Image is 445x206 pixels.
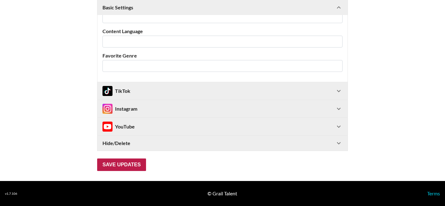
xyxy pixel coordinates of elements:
input: Save Updates [97,158,146,171]
img: Instagram [102,122,113,132]
div: Hide/Delete [97,136,348,151]
div: TikTok [102,86,130,96]
div: InstagramYouTube [97,118,348,135]
img: Instagram [102,104,113,114]
div: YouTube [102,122,135,132]
label: Content Language [102,28,343,34]
div: InstagramInstagram [97,100,348,118]
div: Instagram [102,104,137,114]
div: © Grail Talent [207,190,237,197]
label: Favorite Genre [102,53,343,59]
a: Terms [427,190,440,196]
div: TikTokTikTok [97,82,348,100]
strong: Basic Settings [102,4,133,11]
strong: Hide/Delete [102,140,130,146]
div: v 1.7.106 [5,192,17,196]
img: TikTok [102,86,113,96]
